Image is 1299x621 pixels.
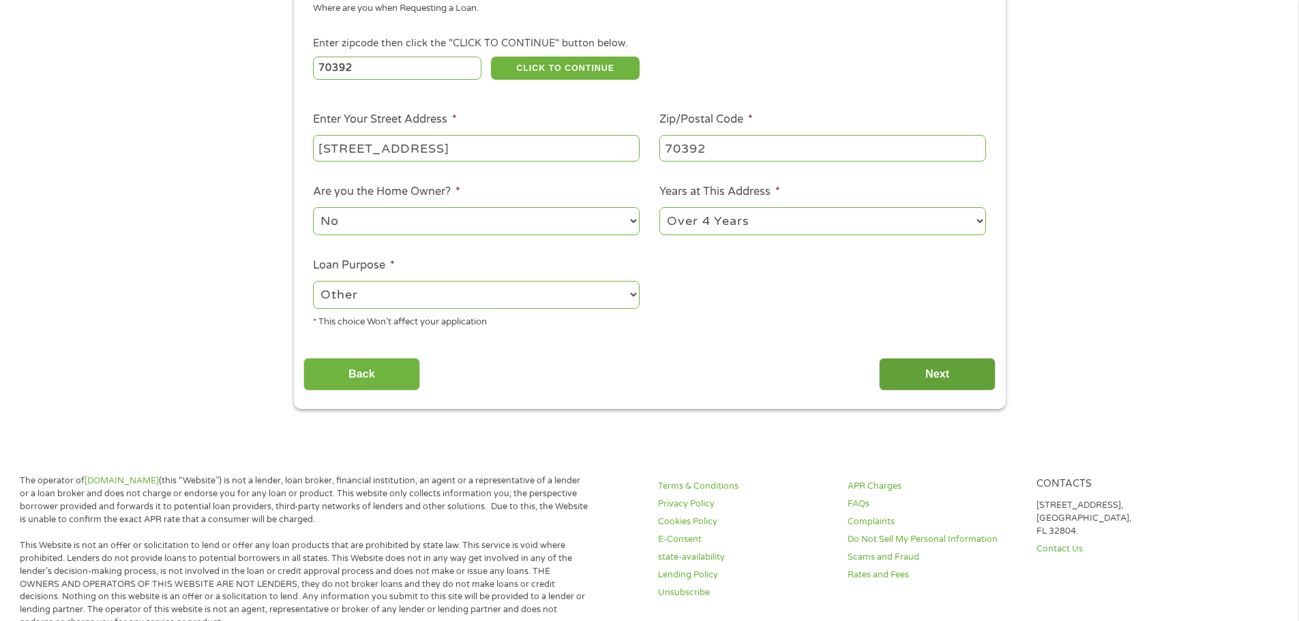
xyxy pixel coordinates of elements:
[1036,499,1210,538] p: [STREET_ADDRESS], [GEOGRAPHIC_DATA], FL 32804.
[658,515,831,528] a: Cookies Policy
[848,569,1021,581] a: Rates and Fees
[659,112,753,127] label: Zip/Postal Code
[313,135,640,161] input: 1 Main Street
[658,586,831,599] a: Unsubscribe
[848,551,1021,564] a: Scams and Fraud
[303,358,420,391] input: Back
[1036,478,1210,491] h4: Contacts
[658,551,831,564] a: state-availability
[658,533,831,546] a: E-Consent
[313,36,985,51] div: Enter zipcode then click the "CLICK TO CONTINUE" button below.
[848,498,1021,511] a: FAQs
[313,185,460,199] label: Are you the Home Owner?
[491,57,640,80] button: CLICK TO CONTINUE
[848,533,1021,546] a: Do Not Sell My Personal Information
[313,57,481,80] input: Enter Zipcode (e.g 01510)
[658,498,831,511] a: Privacy Policy
[848,480,1021,493] a: APR Charges
[85,475,159,486] a: [DOMAIN_NAME]
[313,2,976,16] div: Where are you when Requesting a Loan.
[1036,543,1210,556] a: Contact Us
[20,474,588,526] p: The operator of (this “Website”) is not a lender, loan broker, financial institution, an agent or...
[658,569,831,581] a: Lending Policy
[658,480,831,493] a: Terms & Conditions
[313,311,640,329] div: * This choice Won’t affect your application
[313,112,457,127] label: Enter Your Street Address
[879,358,996,391] input: Next
[313,258,395,273] label: Loan Purpose
[659,185,780,199] label: Years at This Address
[848,515,1021,528] a: Complaints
